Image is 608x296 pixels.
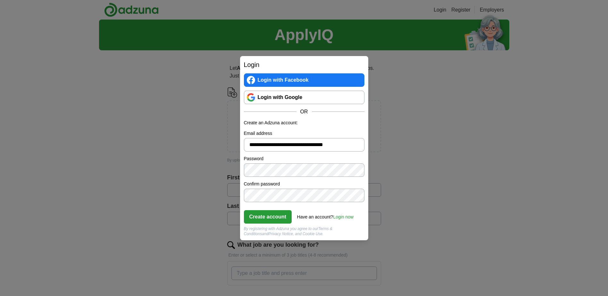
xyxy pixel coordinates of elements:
[244,60,364,70] h2: Login
[244,210,292,224] button: Create account
[244,155,364,162] label: Password
[244,226,364,236] div: By registering with Adzuna you agree to our and , and Cookie Use.
[244,119,364,126] p: Create an Adzuna account:
[244,181,364,187] label: Confirm password
[244,73,364,87] a: Login with Facebook
[296,108,312,116] span: OR
[333,214,354,219] a: Login now
[244,91,364,104] a: Login with Google
[244,130,364,137] label: Email address
[244,226,333,236] a: Terms & Conditions
[297,210,354,220] div: Have an account?
[268,232,293,236] a: Privacy Notice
